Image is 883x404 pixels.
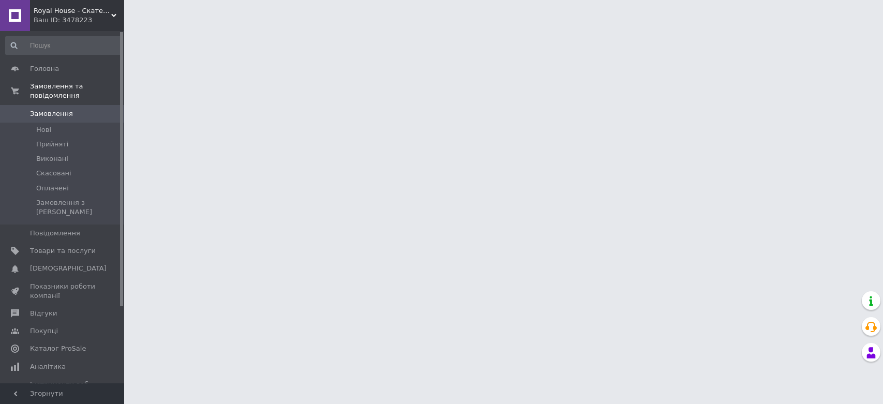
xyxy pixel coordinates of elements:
span: Показники роботи компанії [30,282,96,301]
span: Прийняті [36,140,68,149]
span: Аналітика [30,362,66,371]
span: Головна [30,64,59,73]
span: [DEMOGRAPHIC_DATA] [30,264,107,273]
span: Оплачені [36,184,69,193]
span: Товари та послуги [30,246,96,256]
span: Royal House - Скатертини на стіл [34,6,111,16]
span: Інструменти веб-майстра та SEO [30,380,96,398]
span: Замовлення з [PERSON_NAME] [36,198,121,217]
div: Ваш ID: 3478223 [34,16,124,25]
input: Пошук [5,36,122,55]
span: Виконані [36,154,68,163]
span: Покупці [30,326,58,336]
span: Замовлення [30,109,73,118]
span: Скасовані [36,169,71,178]
span: Замовлення та повідомлення [30,82,124,100]
span: Нові [36,125,51,134]
span: Повідомлення [30,229,80,238]
span: Каталог ProSale [30,344,86,353]
span: Відгуки [30,309,57,318]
